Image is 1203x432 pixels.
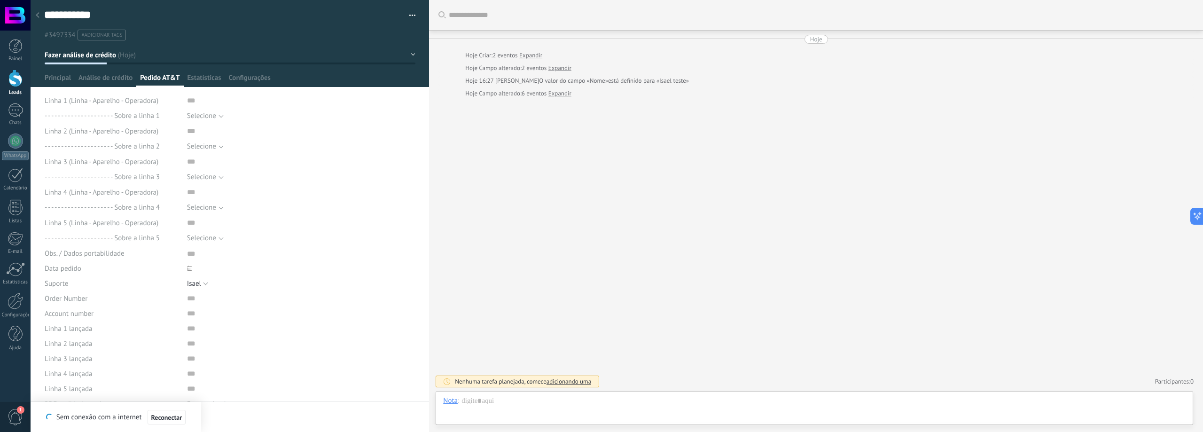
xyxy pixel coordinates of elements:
div: Campo alterado: [465,63,571,73]
div: Calendário [2,185,29,191]
span: Account number [45,310,94,317]
a: Expandir [519,51,542,60]
div: - - - - - - - - - - - - - - - - - - - - - Sobre a linha 3 [45,169,180,184]
a: Expandir [548,63,571,73]
span: O valor do campo «Nome» [539,76,608,86]
div: Linha 3 lançada [45,351,180,366]
div: - - - - - - - - - - - - - - - - - - - - - Sobre a linha 2 [45,139,180,154]
div: - - - - - - - - - - - - - - - - - - - - - Sobre a linha 5 [45,230,180,245]
div: Configurações [2,312,29,318]
span: #adicionar tags [81,32,122,39]
div: Hoje [810,35,822,44]
div: Ajuda [2,345,29,351]
div: Linha 2 lançada [45,336,180,351]
div: Linha 5 (Linha - Aparelho - Operadora) [45,215,180,230]
div: Leads [2,90,29,96]
span: - - - - - - - - - - - - - - - - - - - - - Sobre a linha 4 [45,204,160,211]
span: #3497334 [45,31,75,39]
span: - - - - - - - - - - - - - - - - - - - - - Sobre a linha 3 [45,173,160,181]
div: Nenhuma tarefa planejada, comece [455,377,591,385]
span: Linha 3 lançada [45,355,93,362]
div: Selecione [187,204,216,211]
span: : [458,396,459,406]
span: Isael [187,279,201,288]
div: Chats [2,120,29,126]
span: Linha 3 (Linha - Aparelho - Operadora) [45,158,158,165]
div: Linha 5 lançada [45,381,180,396]
div: Selecione [187,143,216,150]
div: Linha 1 (Linha - Aparelho - Operadora) [45,93,180,108]
div: Hoje [465,63,479,73]
span: Data pedido [45,265,81,272]
div: Criar: [465,51,542,60]
div: Campo alterado: [465,89,571,98]
span: Linha 5 lançada [45,385,93,393]
span: PDF pedido lançado [45,401,105,408]
span: 6 eventos [522,89,547,98]
div: Suporte [45,276,180,291]
span: Eder Silveira da Costa [495,77,539,85]
div: Data pedido [45,261,180,276]
div: Selecione [187,235,216,242]
span: adicionando uma [547,377,591,385]
div: Hoje 16:27 [465,76,495,86]
span: Linha 1 lançada [45,325,93,332]
div: Selecione [187,112,216,119]
span: Estatísticas [187,73,221,87]
span: 2 eventos [522,63,547,73]
div: Linha 2 (Linha - Aparelho - Operadora) [45,124,180,139]
div: Selecione [187,173,216,181]
span: - - - - - - - - - - - - - - - - - - - - - Sobre a linha 1 [45,112,160,119]
span: - - - - - - - - - - - - - - - - - - - - - Sobre a linha 2 [45,143,160,150]
button: Reconectar [148,410,186,425]
div: Linha 4 lançada [45,366,180,381]
div: - - - - - - - - - - - - - - - - - - - - - Sobre a linha 4 [45,200,180,215]
div: PDF pedido lançado [45,396,180,411]
div: Linha 3 (Linha - Aparelho - Operadora) [45,154,180,169]
span: Linha 1 (Linha - Aparelho - Operadora) [45,97,158,104]
span: Pedido AT&T [140,73,180,87]
a: Expandir [548,89,571,98]
div: Hoje [465,51,479,60]
span: 0 [1190,377,1194,385]
span: está definido para «Isael teste» [608,76,689,86]
span: 2 eventos [492,51,517,60]
div: Estatísticas [2,279,29,285]
span: Análise de crédito [78,73,133,87]
div: Order Number [45,291,180,306]
div: Listas [2,218,29,224]
span: Order Number [45,295,87,302]
span: Reconectar [151,414,182,421]
span: Linha 4 lançada [45,370,93,377]
span: Linha 2 (Linha - Aparelho - Operadora) [45,128,158,135]
div: Sem conexão com a internet [46,409,186,425]
div: E-mail [2,249,29,255]
div: Linha 1 lançada [45,321,180,336]
div: - - - - - - - - - - - - - - - - - - - - - Sobre a linha 1 [45,108,180,123]
span: Configurações [228,73,270,87]
div: Painel [2,56,29,62]
span: Linha 5 (Linha - Aparelho - Operadora) [45,220,158,227]
div: Linha 4 (Linha - Aparelho - Operadora) [45,185,180,200]
span: Linha 4 (Linha - Aparelho - Operadora) [45,189,158,196]
span: Linha 2 lançada [45,340,93,347]
div: WhatsApp [2,151,29,160]
div: Hoje [465,89,479,98]
div: Obs. / Dados portabilidade [45,246,180,261]
span: Suporte [45,280,68,287]
span: Obs. / Dados portabilidade [45,250,125,257]
span: Principal [45,73,71,87]
span: - - - - - - - - - - - - - - - - - - - - - Sobre a linha 5 [45,235,160,242]
a: Participantes:0 [1155,377,1194,385]
span: 1 [17,406,24,414]
div: Account number [45,306,180,321]
button: Isael [187,276,208,291]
